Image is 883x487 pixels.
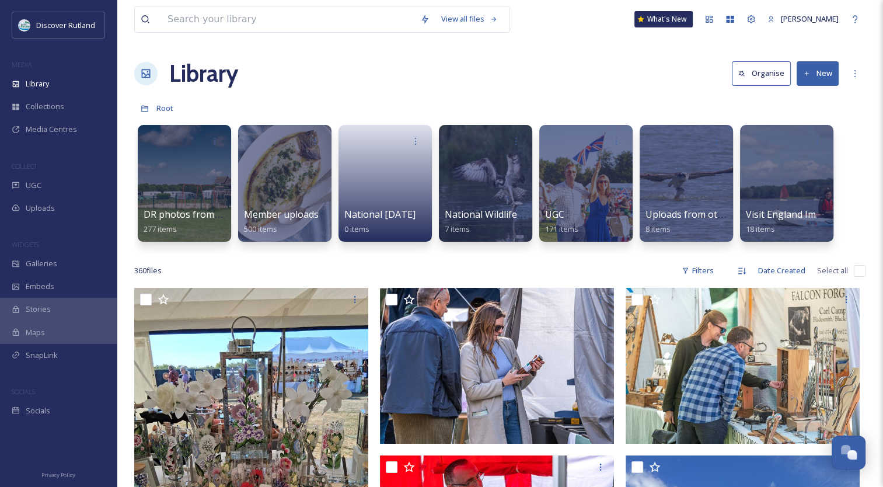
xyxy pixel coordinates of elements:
span: UGC [26,180,41,191]
span: Visit England Imagery [746,208,841,221]
a: View all files [435,8,504,30]
a: What's New [634,11,693,27]
button: Organise [732,61,791,85]
img: IMG_6352 2.JPG [380,288,614,444]
span: 500 items [244,224,277,234]
span: Embeds [26,281,54,292]
span: WIDGETS [12,240,39,249]
a: [PERSON_NAME] [762,8,844,30]
span: Uploads [26,203,55,214]
button: Open Chat [832,436,865,469]
a: Visit England Imagery18 items [746,209,841,234]
a: DR photos from RJ Photographics277 items [144,209,292,234]
input: Search your library [162,6,414,32]
span: Privacy Policy [41,471,75,479]
img: DiscoverRutlandlog37F0B7.png [19,19,30,31]
span: 7 items [445,224,470,234]
span: Collections [26,101,64,112]
span: National [DATE] [344,208,416,221]
a: Member uploads500 items [244,209,319,234]
span: [PERSON_NAME] [781,13,839,24]
span: SOCIALS [12,387,35,396]
span: 171 items [545,224,578,234]
a: UGC171 items [545,209,578,234]
span: Member uploads [244,208,319,221]
a: Root [156,101,173,115]
div: Filters [676,259,720,282]
div: Date Created [752,259,811,282]
span: 18 items [746,224,775,234]
a: Privacy Policy [41,467,75,481]
span: MEDIA [12,60,32,69]
span: Library [26,78,49,89]
span: SnapLink [26,350,58,361]
span: 8 items [645,224,671,234]
span: 0 items [344,224,369,234]
a: National Wildlife Day 20247 items [445,209,560,234]
span: Galleries [26,258,57,269]
a: Organise [732,61,797,85]
a: National [DATE]0 items [344,209,416,234]
span: Root [156,103,173,113]
span: National Wildlife Day 2024 [445,208,560,221]
span: COLLECT [12,162,37,171]
span: Media Centres [26,124,77,135]
span: 277 items [144,224,177,234]
span: 360 file s [134,265,162,276]
a: Uploads from others8 items [645,209,737,234]
span: DR photos from RJ Photographics [144,208,292,221]
span: Stories [26,304,51,315]
span: UGC [545,208,564,221]
button: New [797,61,839,85]
span: Maps [26,327,45,338]
img: IMG_6345 2.JPG [626,288,860,444]
a: Library [169,56,238,91]
span: Uploads from others [645,208,737,221]
span: Socials [26,405,50,416]
span: Select all [817,265,848,276]
span: Discover Rutland [36,20,95,30]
